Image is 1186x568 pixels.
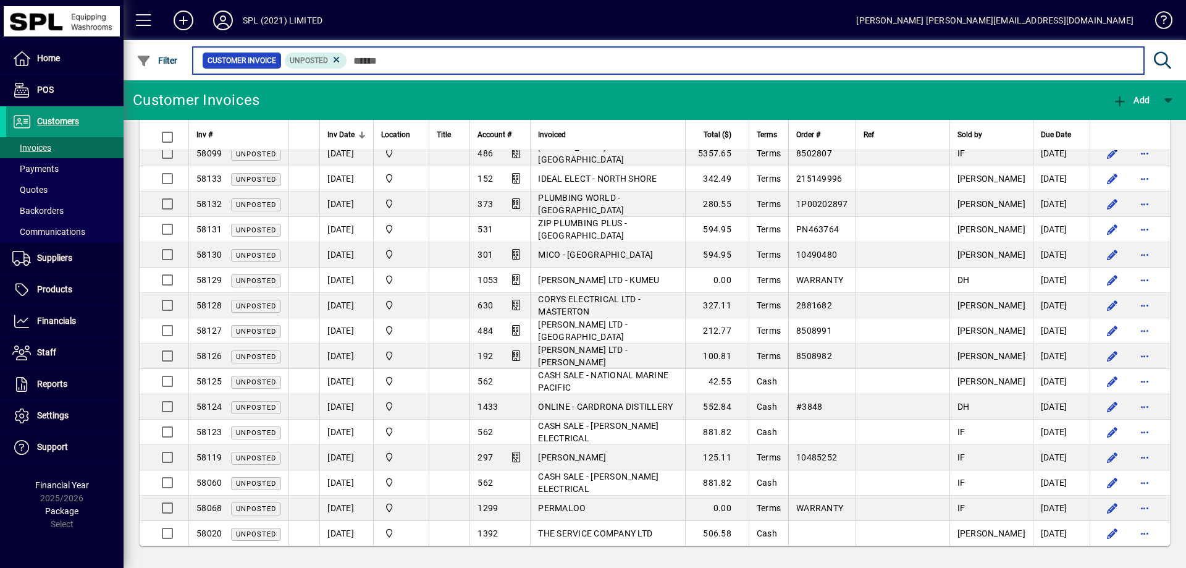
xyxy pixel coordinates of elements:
[12,185,48,195] span: Quotes
[196,402,222,412] span: 58124
[757,275,781,285] span: Terms
[319,344,373,369] td: [DATE]
[381,197,421,211] span: SPL (2021) Limited
[685,521,749,546] td: 506.58
[477,174,493,184] span: 152
[538,218,627,240] span: ZIP PLUMBING PLUS - [GEOGRAPHIC_DATA]
[796,326,832,336] span: 8508991
[381,425,421,439] span: SPL (2021) Limited
[137,56,178,66] span: Filter
[796,452,837,462] span: 10485252
[381,501,421,515] span: SPL (2021) Limited
[1103,295,1122,315] button: Edit
[381,128,421,142] div: Location
[1135,169,1154,189] button: More options
[477,452,493,462] span: 297
[685,268,749,293] td: 0.00
[12,206,64,216] span: Backorders
[381,146,421,160] span: SPL (2021) Limited
[538,294,641,316] span: CORYS ELECTRICAL LTD - MASTERTON
[319,318,373,344] td: [DATE]
[1135,346,1154,366] button: More options
[796,148,832,158] span: 8502807
[685,470,749,496] td: 881.82
[1135,422,1154,442] button: More options
[381,248,421,261] span: SPL (2021) Limited
[693,128,742,142] div: Total ($)
[1103,219,1122,239] button: Edit
[477,503,498,513] span: 1299
[1033,318,1090,344] td: [DATE]
[757,199,781,209] span: Terms
[685,420,749,445] td: 881.82
[196,128,281,142] div: Inv #
[1146,2,1171,43] a: Knowledge Base
[685,318,749,344] td: 212.77
[381,299,421,312] span: SPL (2021) Limited
[1033,217,1090,242] td: [DATE]
[1103,346,1122,366] button: Edit
[208,54,276,67] span: Customer Invoice
[236,277,276,285] span: Unposted
[133,90,259,110] div: Customer Invoices
[538,421,658,443] span: CASH SALE - [PERSON_NAME] ELECTRICAL
[477,148,493,158] span: 486
[477,224,493,234] span: 531
[1135,295,1154,315] button: More options
[957,452,965,462] span: IF
[236,328,276,336] span: Unposted
[864,128,942,142] div: Ref
[538,345,628,367] span: [PERSON_NAME] LTD - [PERSON_NAME]
[1135,219,1154,239] button: More options
[196,478,222,488] span: 58060
[1135,143,1154,163] button: More options
[538,174,657,184] span: IDEAL ELECT - NORTH SHORE
[1033,394,1090,420] td: [DATE]
[319,166,373,192] td: [DATE]
[757,174,781,184] span: Terms
[1103,523,1122,543] button: Edit
[477,478,493,488] span: 562
[1103,321,1122,341] button: Edit
[796,224,839,234] span: PN463764
[381,273,421,287] span: SPL (2021) Limited
[957,326,1025,336] span: [PERSON_NAME]
[685,445,749,470] td: 125.11
[1033,166,1090,192] td: [DATE]
[477,376,493,386] span: 562
[236,226,276,234] span: Unposted
[12,143,51,153] span: Invoices
[381,349,421,363] span: SPL (2021) Limited
[290,56,328,65] span: Unposted
[757,250,781,260] span: Terms
[1109,89,1153,111] button: Add
[164,9,203,32] button: Add
[1135,194,1154,214] button: More options
[538,320,628,342] span: [PERSON_NAME] LTD - [GEOGRAPHIC_DATA]
[757,427,777,437] span: Cash
[196,250,222,260] span: 58130
[35,480,89,490] span: Financial Year
[327,128,366,142] div: Inv Date
[6,337,124,368] a: Staff
[236,252,276,260] span: Unposted
[319,445,373,470] td: [DATE]
[757,478,777,488] span: Cash
[6,274,124,305] a: Products
[704,128,731,142] span: Total ($)
[477,427,493,437] span: 562
[1033,268,1090,293] td: [DATE]
[1033,344,1090,369] td: [DATE]
[1103,169,1122,189] button: Edit
[957,148,965,158] span: IF
[538,193,624,215] span: PLUMBING WORLD - [GEOGRAPHIC_DATA]
[757,148,781,158] span: Terms
[37,410,69,420] span: Settings
[796,250,837,260] span: 10490480
[1103,371,1122,391] button: Edit
[319,217,373,242] td: [DATE]
[243,11,322,30] div: SPL (2021) LIMITED
[381,128,410,142] span: Location
[1041,128,1082,142] div: Due Date
[757,326,781,336] span: Terms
